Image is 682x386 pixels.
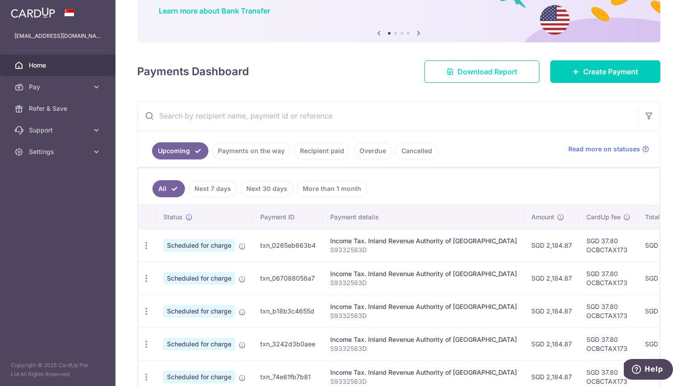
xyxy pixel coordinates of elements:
[253,205,323,229] th: Payment ID
[159,6,270,15] a: Learn more about Bank Transfer
[330,245,517,254] p: S9332583D
[163,239,235,252] span: Scheduled for charge
[189,180,237,197] a: Next 7 days
[163,305,235,318] span: Scheduled for charge
[330,236,517,245] div: Income Tax. Inland Revenue Authority of [GEOGRAPHIC_DATA]
[294,142,350,159] a: Recipient paid
[579,229,638,262] td: SGD 37.80 OCBCTAX173
[524,229,579,262] td: SGD 2,184.87
[583,66,638,77] span: Create Payment
[297,180,367,197] a: More than 1 month
[14,32,101,41] p: [EMAIL_ADDRESS][DOMAIN_NAME]
[323,205,524,229] th: Payment details
[531,213,554,222] span: Amount
[152,142,208,159] a: Upcoming
[524,295,579,327] td: SGD 2,184.87
[253,295,323,327] td: txn_b18b3c4655d
[579,295,638,327] td: SGD 37.80 OCBCTAX173
[330,377,517,386] p: S9332583D
[163,371,235,383] span: Scheduled for charge
[457,66,517,77] span: Download Report
[253,262,323,295] td: txn_067088058a7
[645,213,675,222] span: Total amt.
[354,142,392,159] a: Overdue
[524,262,579,295] td: SGD 2,184.87
[330,302,517,311] div: Income Tax. Inland Revenue Authority of [GEOGRAPHIC_DATA]
[253,229,323,262] td: txn_0265eb663b4
[163,338,235,350] span: Scheduled for charge
[550,60,660,83] a: Create Payment
[330,344,517,353] p: S9332583D
[137,64,249,80] h4: Payments Dashboard
[624,359,673,381] iframe: Opens a widget where you can find more information
[330,278,517,287] p: S9332583D
[330,335,517,344] div: Income Tax. Inland Revenue Authority of [GEOGRAPHIC_DATA]
[212,142,290,159] a: Payments on the way
[240,180,293,197] a: Next 30 days
[29,147,88,156] span: Settings
[138,101,638,130] input: Search by recipient name, payment id or reference
[330,311,517,320] p: S9332583D
[11,7,55,18] img: CardUp
[579,262,638,295] td: SGD 37.80 OCBCTAX173
[152,180,185,197] a: All
[396,142,438,159] a: Cancelled
[586,213,621,222] span: CardUp fee
[29,82,88,91] span: Pay
[424,60,539,83] a: Download Report
[29,61,88,70] span: Home
[330,368,517,377] div: Income Tax. Inland Revenue Authority of [GEOGRAPHIC_DATA]
[579,327,638,360] td: SGD 37.80 OCBCTAX173
[568,145,640,154] span: Read more on statuses
[163,272,235,285] span: Scheduled for charge
[253,327,323,360] td: txn_3242d3b0aee
[568,145,649,154] a: Read more on statuses
[163,213,183,222] span: Status
[29,126,88,135] span: Support
[330,269,517,278] div: Income Tax. Inland Revenue Authority of [GEOGRAPHIC_DATA]
[29,104,88,113] span: Refer & Save
[524,327,579,360] td: SGD 2,184.87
